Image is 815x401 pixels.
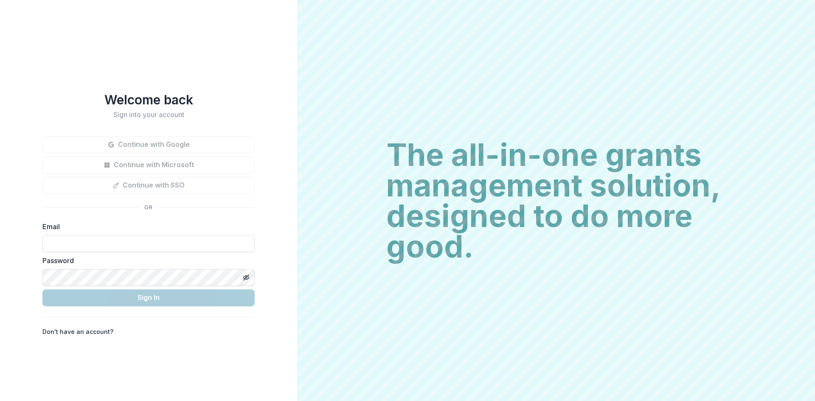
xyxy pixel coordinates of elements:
p: Don't have an account? [42,327,113,336]
h1: Welcome back [42,92,255,107]
button: Continue with Google [42,136,255,153]
h2: Sign into your account [42,111,255,119]
button: Toggle password visibility [239,271,253,284]
button: Sign In [42,289,255,306]
button: Continue with Microsoft [42,157,255,174]
label: Email [42,222,250,232]
label: Password [42,255,250,266]
button: Continue with SSO [42,177,255,194]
